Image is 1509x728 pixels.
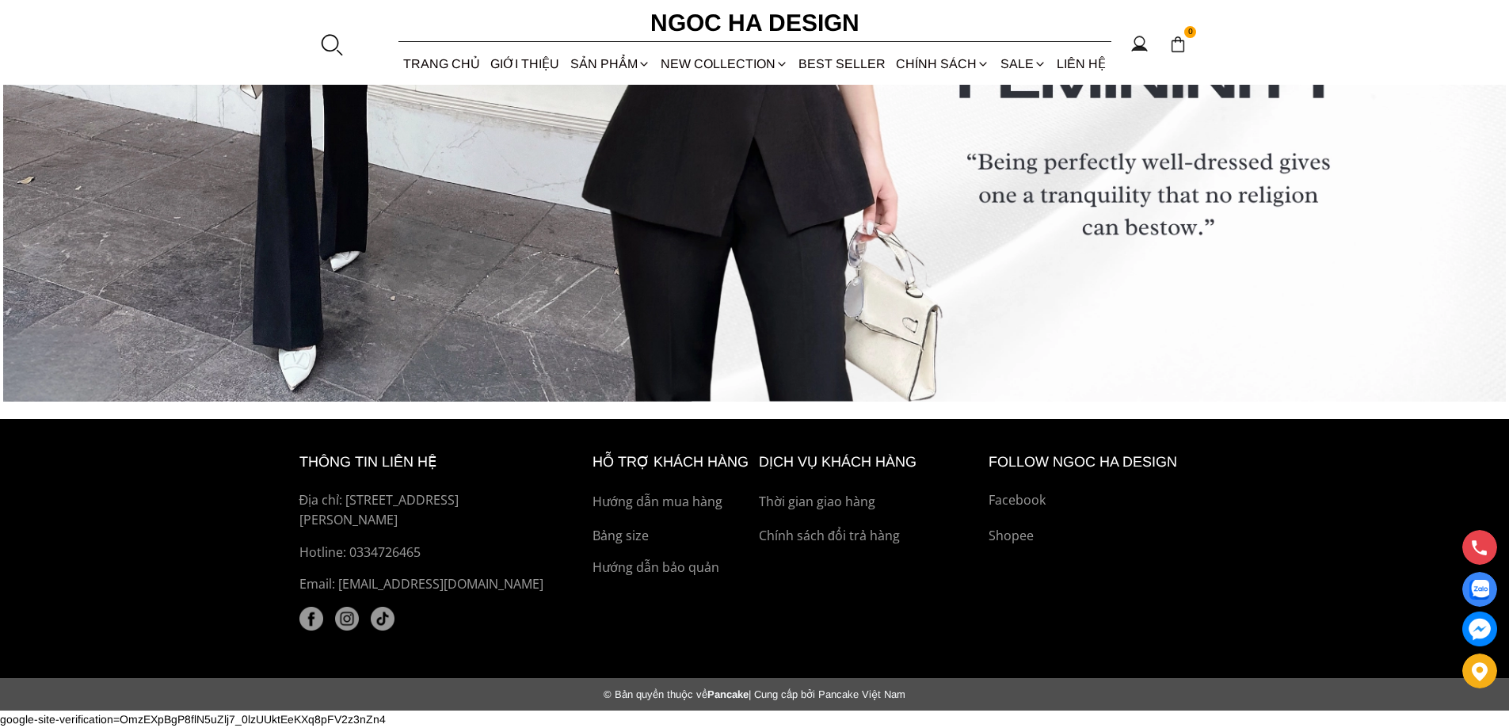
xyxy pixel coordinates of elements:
a: facebook (1) [299,607,323,631]
span: 0 [1184,26,1197,39]
a: SALE [995,43,1051,85]
p: Email: [EMAIL_ADDRESS][DOMAIN_NAME] [299,574,556,595]
span: © Bản quyền thuộc về [604,688,707,700]
a: LIÊN HỆ [1051,43,1111,85]
a: Hướng dẫn mua hàng [593,492,751,513]
a: tiktok [371,607,394,631]
a: Shopee [989,526,1210,547]
p: Địa chỉ: [STREET_ADDRESS][PERSON_NAME] [299,490,556,531]
a: Ngoc Ha Design [636,4,874,42]
span: | Cung cấp bởi Pancake Việt Nam [749,688,905,700]
div: SẢN PHẨM [565,43,655,85]
h6: Follow ngoc ha Design [989,451,1210,474]
h6: thông tin liên hệ [299,451,556,474]
a: Thời gian giao hàng [759,492,981,513]
img: Display image [1469,580,1489,600]
h6: hỗ trợ khách hàng [593,451,751,474]
img: instagram [335,607,359,631]
a: TRANG CHỦ [398,43,486,85]
div: Chính sách [891,43,995,85]
a: BEST SELLER [794,43,891,85]
a: Facebook [989,490,1210,511]
a: Chính sách đổi trả hàng [759,526,981,547]
h6: Dịch vụ khách hàng [759,451,981,474]
a: GIỚI THIỆU [486,43,565,85]
div: Pancake [284,688,1225,700]
a: Hướng dẫn bảo quản [593,558,751,578]
a: Display image [1462,572,1497,607]
img: img-CART-ICON-ksit0nf1 [1169,36,1187,53]
a: messenger [1462,612,1497,646]
a: Hotline: 0334726465 [299,543,556,563]
a: NEW COLLECTION [655,43,793,85]
a: Bảng size [593,526,751,547]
